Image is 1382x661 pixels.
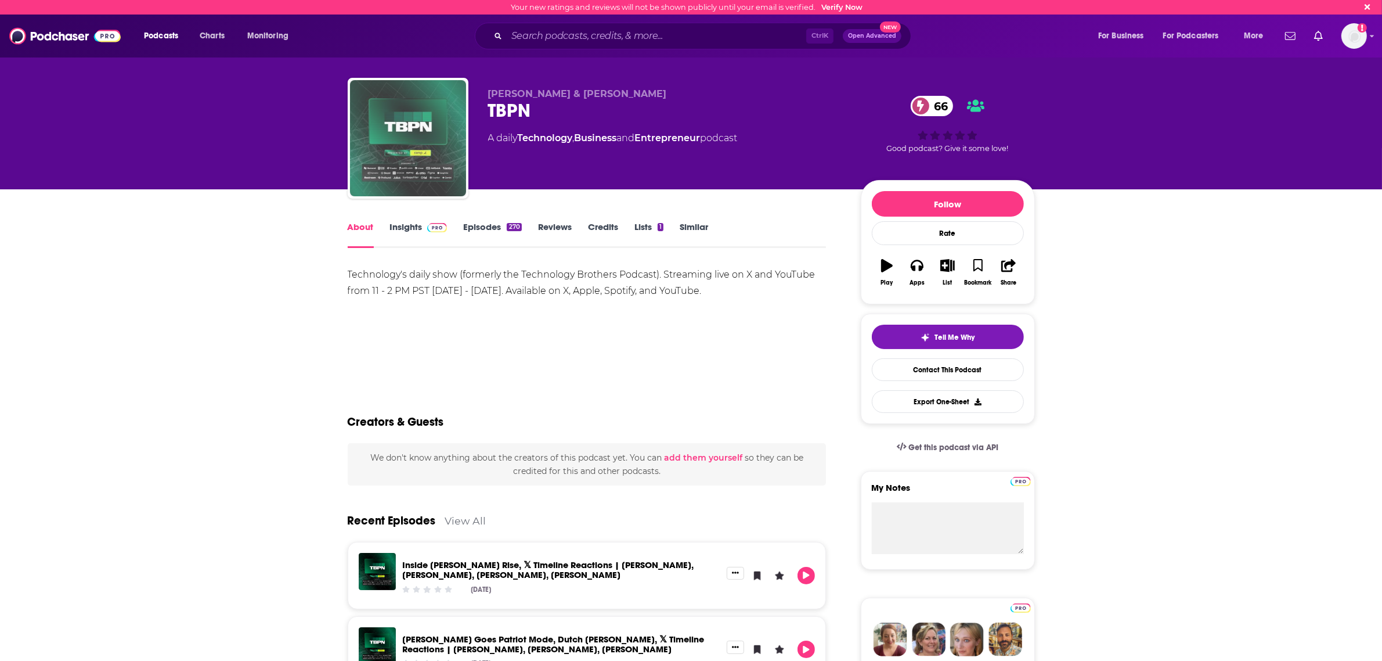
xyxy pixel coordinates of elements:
[588,221,618,248] a: Credits
[964,279,991,286] div: Bookmark
[1163,28,1219,44] span: For Podcasters
[200,28,225,44] span: Charts
[1090,27,1159,45] button: open menu
[911,96,954,116] a: 66
[348,221,374,248] a: About
[403,559,694,580] a: Inside Josh Kushner's Rise, 𝕏 Timeline Reactions | Andrew Ross Sorkin, Brian Potter, Pari Singh, ...
[390,221,448,248] a: InsightsPodchaser Pro
[400,585,453,594] div: Community Rating: 0 out of 5
[1236,27,1278,45] button: open menu
[1156,27,1236,45] button: open menu
[872,390,1024,413] button: Export One-Sheet
[1011,603,1031,613] img: Podchaser Pro
[1358,23,1367,33] svg: Email not verified
[445,515,486,527] a: View All
[664,453,742,462] button: add them yourself
[771,641,788,658] button: Leave a Rating
[1341,23,1367,49] span: Logged in as MelissaPS
[658,223,663,231] div: 1
[348,415,444,429] h2: Creators & Guests
[1011,602,1031,613] a: Pro website
[872,325,1024,349] button: tell me why sparkleTell Me Why
[348,267,827,299] div: Technology's daily show (formerly the Technology Brothers Podcast). Streaming live on X and YouTu...
[9,25,121,47] img: Podchaser - Follow, Share and Rate Podcasts
[843,29,901,43] button: Open AdvancedNew
[872,191,1024,217] button: Follow
[887,144,1009,153] span: Good podcast? Give it some love!
[887,433,1008,462] a: Get this podcast via API
[507,223,521,231] div: 270
[912,623,946,656] img: Barbara Profile
[518,132,573,143] a: Technology
[993,252,1023,293] button: Share
[1341,23,1367,49] img: User Profile
[471,585,491,594] div: [DATE]
[874,623,907,656] img: Sydney Profile
[943,279,952,286] div: List
[922,96,954,116] span: 66
[872,482,1024,502] label: My Notes
[988,623,1022,656] img: Jon Profile
[861,88,1035,160] div: 66Good podcast? Give it some love!
[1280,26,1300,46] a: Show notifications dropdown
[403,634,705,655] a: J.P. Morgan Goes Patriot Mode, Dutch Seize Nexperia, 𝕏 Timeline Reactions | Alexis Ohanian, Ryan ...
[359,553,396,590] img: Inside Josh Kushner's Rise, 𝕏 Timeline Reactions | Andrew Ross Sorkin, Brian Potter, Pari Singh, ...
[573,132,575,143] span: ,
[872,252,902,293] button: Play
[635,132,701,143] a: Entrepreneur
[880,21,901,33] span: New
[511,3,863,12] div: Your new ratings and reviews will not be shown publicly until your email is verified.
[575,132,617,143] a: Business
[727,567,744,580] button: Show More Button
[749,641,766,658] button: Bookmark Episode
[1244,28,1264,44] span: More
[771,567,788,584] button: Leave a Rating
[247,28,288,44] span: Monitoring
[192,27,232,45] a: Charts
[798,641,815,658] button: Play
[507,27,806,45] input: Search podcasts, credits, & more...
[821,3,863,12] a: Verify Now
[1098,28,1144,44] span: For Business
[144,28,178,44] span: Podcasts
[486,23,922,49] div: Search podcasts, credits, & more...
[488,131,738,145] div: A daily podcast
[1309,26,1327,46] a: Show notifications dropdown
[350,80,466,196] img: TBPN
[634,221,663,248] a: Lists1
[798,567,815,584] button: Play
[370,452,803,476] span: We don't know anything about the creators of this podcast yet . You can so they can be credited f...
[488,88,667,99] span: [PERSON_NAME] & [PERSON_NAME]
[932,252,962,293] button: List
[881,279,893,286] div: Play
[1001,279,1016,286] div: Share
[1341,23,1367,49] button: Show profile menu
[921,333,930,342] img: tell me why sparkle
[1011,475,1031,486] a: Pro website
[427,223,448,232] img: Podchaser Pro
[239,27,304,45] button: open menu
[806,28,833,44] span: Ctrl K
[908,443,998,452] span: Get this podcast via API
[348,513,436,528] a: Recent Episodes
[872,358,1024,381] a: Contact This Podcast
[1011,477,1031,486] img: Podchaser Pro
[934,333,975,342] span: Tell Me Why
[136,27,193,45] button: open menu
[950,623,984,656] img: Jules Profile
[872,221,1024,245] div: Rate
[617,132,635,143] span: and
[902,252,932,293] button: Apps
[463,221,521,248] a: Episodes270
[963,252,993,293] button: Bookmark
[680,221,708,248] a: Similar
[910,279,925,286] div: Apps
[848,33,896,39] span: Open Advanced
[538,221,572,248] a: Reviews
[749,567,766,584] button: Bookmark Episode
[727,641,744,653] button: Show More Button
